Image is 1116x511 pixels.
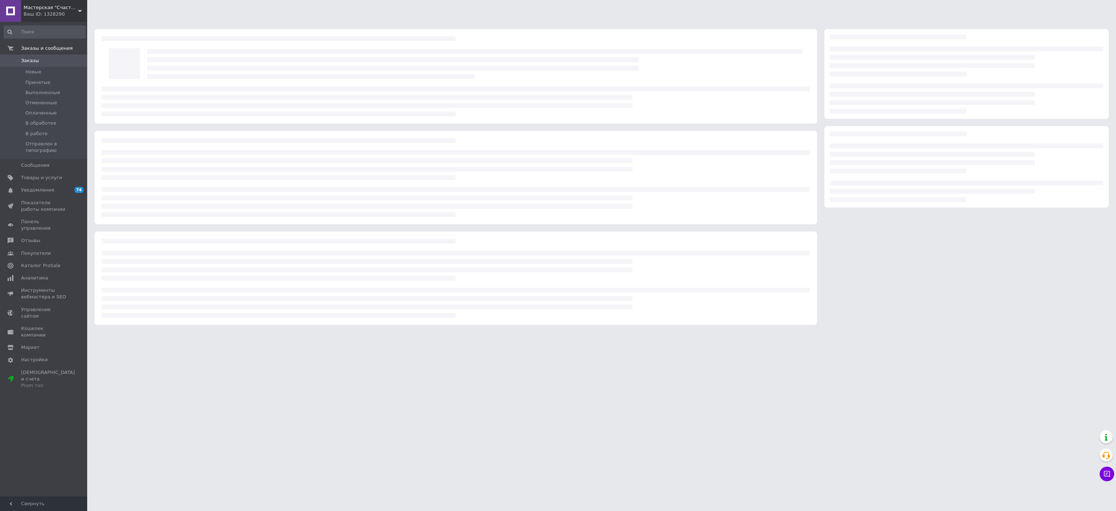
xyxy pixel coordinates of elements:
[21,57,39,64] span: Заказы
[21,218,67,232] span: Панель управления
[21,369,75,389] span: [DEMOGRAPHIC_DATA] и счета
[21,187,54,193] span: Уведомления
[25,69,41,75] span: Новые
[1100,467,1114,481] button: Чат с покупателем
[25,89,60,96] span: Выполненные
[21,162,49,169] span: Сообщения
[24,4,78,11] span: Мастерская "Счастливы вместе"
[21,325,67,338] span: Кошелек компании
[21,200,67,213] span: Показатели работы компании
[21,382,75,389] div: Prom топ
[21,357,48,363] span: Настройки
[21,262,60,269] span: Каталог ProSale
[25,79,50,86] span: Принятые
[4,25,86,39] input: Поиск
[25,110,57,116] span: Оплаченные
[21,306,67,319] span: Управление сайтом
[25,120,56,126] span: В обработке
[25,100,57,106] span: Отмененные
[74,187,84,193] span: 74
[24,11,87,17] div: Ваш ID: 1328290
[21,45,73,52] span: Заказы и сообщения
[21,344,40,351] span: Маркет
[25,130,48,137] span: В работе
[25,141,85,154] span: Отправлен в типографию
[21,237,40,244] span: Отзывы
[21,174,62,181] span: Товары и услуги
[21,250,51,257] span: Покупатели
[21,275,48,281] span: Аналитика
[21,287,67,300] span: Инструменты вебмастера и SEO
